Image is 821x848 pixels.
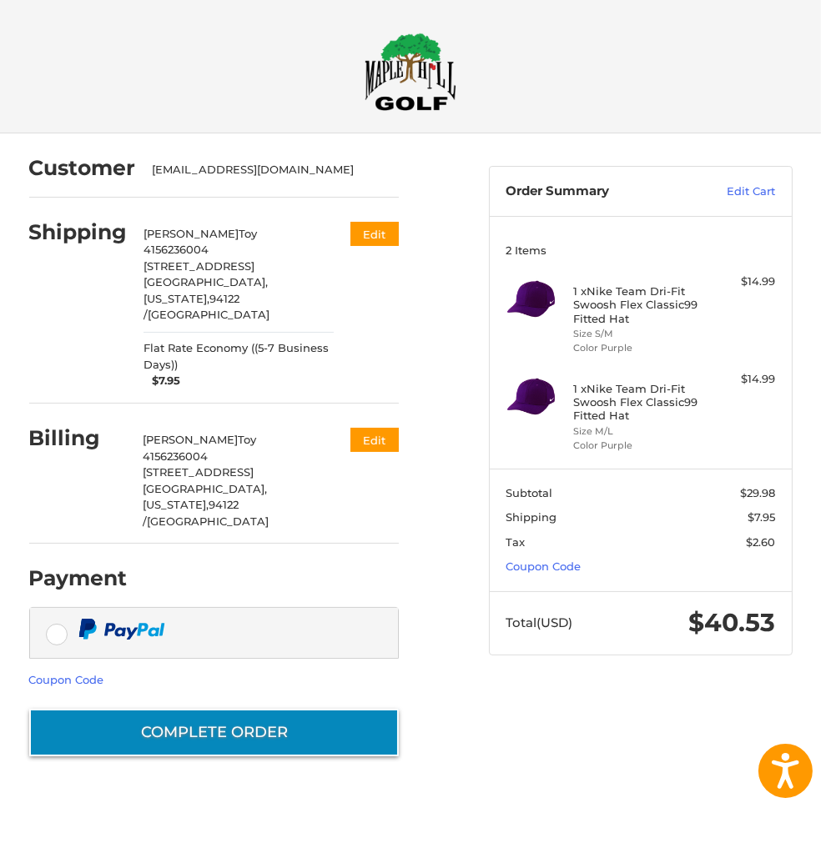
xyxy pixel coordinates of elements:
[152,162,382,178] div: [EMAIL_ADDRESS][DOMAIN_NAME]
[144,243,209,256] span: 4156236004
[573,341,704,355] li: Color Purple
[143,465,254,479] span: [STREET_ADDRESS]
[29,219,128,245] h2: Shipping
[573,327,704,341] li: Size S/M
[506,535,525,549] span: Tax
[148,308,269,321] span: [GEOGRAPHIC_DATA]
[144,275,268,289] span: [GEOGRAPHIC_DATA],
[239,227,257,240] span: Toy
[506,243,775,257] h3: 2 Items
[29,425,127,451] h2: Billing
[143,482,267,495] span: [GEOGRAPHIC_DATA],
[29,673,104,686] a: Coupon Code
[147,514,269,528] span: [GEOGRAPHIC_DATA]
[573,382,704,423] h4: 1 x Nike Team Dri-Fit Swoosh Flex Classic99 Fitted Hat
[689,183,775,200] a: Edit Cart
[29,155,136,181] h2: Customer
[506,615,572,630] span: Total (USD)
[746,535,775,549] span: $2.60
[688,607,775,638] span: $40.53
[78,619,165,640] img: PayPal icon
[29,709,399,756] button: Complete order
[350,428,399,452] button: Edit
[144,292,209,305] span: [US_STATE],
[350,222,399,246] button: Edit
[506,486,552,499] span: Subtotal
[143,433,238,446] span: [PERSON_NAME]
[748,510,775,524] span: $7.95
[143,498,239,528] span: 94122 /
[144,373,180,389] span: $7.95
[238,433,256,446] span: Toy
[29,565,128,591] h2: Payment
[143,449,208,463] span: 4156236004
[573,284,704,325] h4: 1 x Nike Team Dri-Fit Swoosh Flex Classic99 Fitted Hat
[144,340,334,373] span: Flat Rate Economy ((5-7 Business Days))
[365,33,456,111] img: Maple Hill Golf
[143,498,209,511] span: [US_STATE],
[144,227,239,240] span: [PERSON_NAME]
[740,486,775,499] span: $29.98
[506,183,689,200] h3: Order Summary
[708,273,775,290] div: $14.99
[144,259,254,273] span: [STREET_ADDRESS]
[708,371,775,388] div: $14.99
[506,510,557,524] span: Shipping
[506,559,581,573] a: Coupon Code
[573,439,704,453] li: Color Purple
[573,424,704,439] li: Size M/L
